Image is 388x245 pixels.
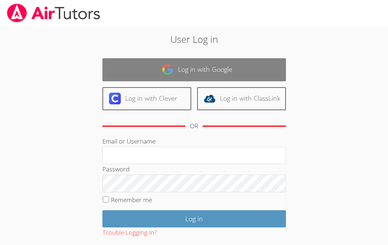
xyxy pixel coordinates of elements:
[102,137,156,145] label: Email or Username
[54,32,334,46] h2: User Log in
[109,93,121,104] img: clever-logo-6eab21bc6e7a338710f1a6ff85c0baf02591cd810cc4098c63d3a4b26e2feb20.svg
[162,64,174,75] img: google-logo-50288ca7cdecda66e5e0955fdab243c47b7ad437acaf1139b6f446037453330a.svg
[102,165,130,173] label: Password
[204,93,215,104] img: classlink-logo-d6bb404cc1216ec64c9a2012d9dc4662098be43eaf13dc465df04b49fa7ab582.svg
[6,4,101,22] img: airtutors_banner-c4298cdbf04f3fff15de1276eac7730deb9818008684d7c2e4769d2f7ddbe033.png
[190,121,198,131] div: OR
[102,58,286,81] a: Log in with Google
[102,87,191,110] a: Log in with Clever
[197,87,286,110] a: Log in with ClassLink
[102,227,157,238] button: Trouble Logging In?
[102,210,286,227] input: Log in
[111,196,152,204] label: Remember me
